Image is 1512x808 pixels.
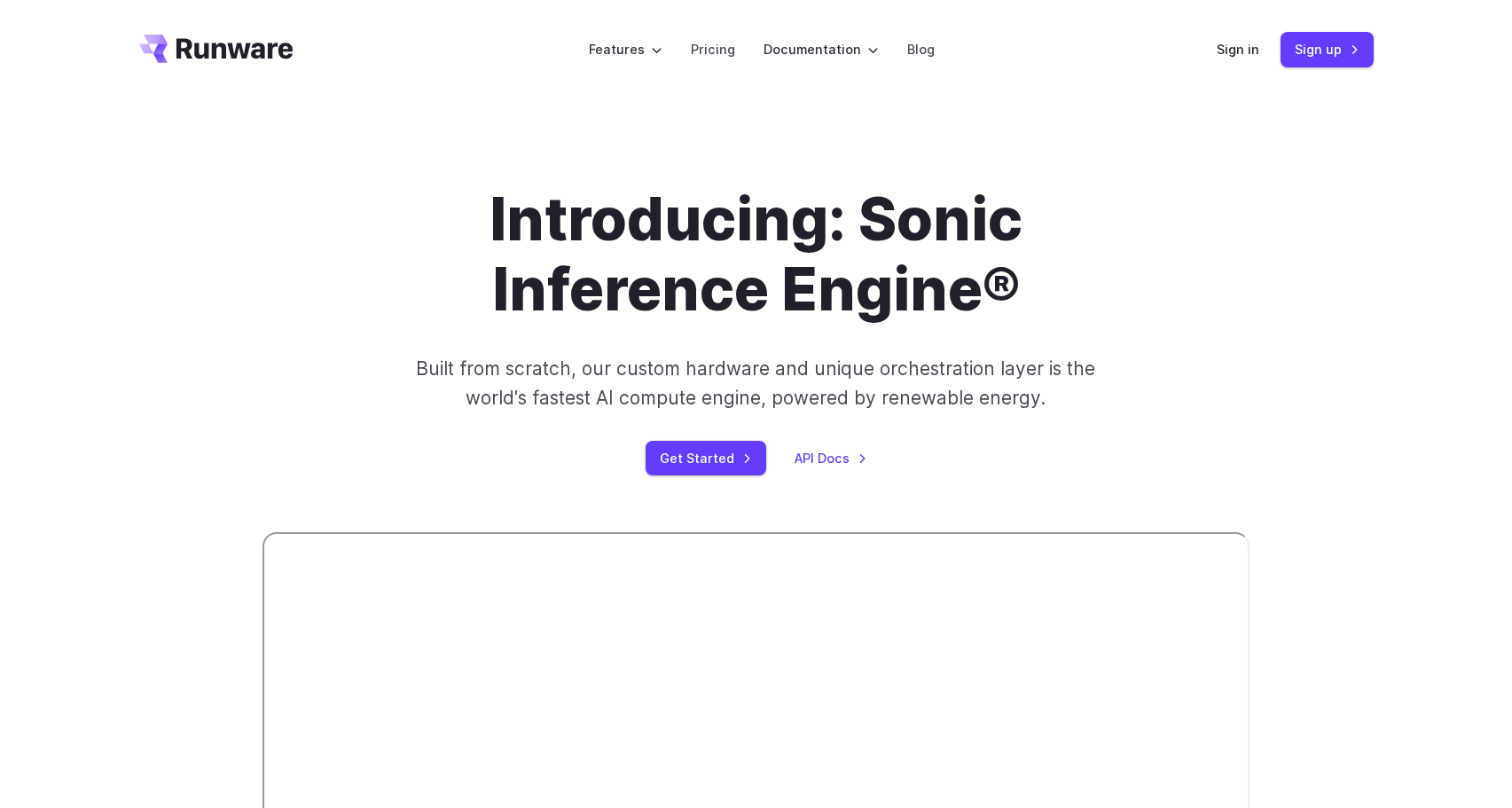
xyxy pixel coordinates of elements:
[139,35,294,63] a: Go to /
[795,448,867,468] a: API Docs
[691,39,735,59] a: Pricing
[1217,39,1259,59] a: Sign in
[1281,32,1374,67] a: Sign up
[262,184,1250,326] h1: Introducing: Sonic Inference Engine®
[764,39,879,59] label: Documentation
[411,354,1102,413] p: Built from scratch, our custom hardware and unique orchestration layer is the world's fastest AI ...
[589,39,662,59] label: Features
[646,441,766,475] a: Get Started
[907,39,935,59] a: Blog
